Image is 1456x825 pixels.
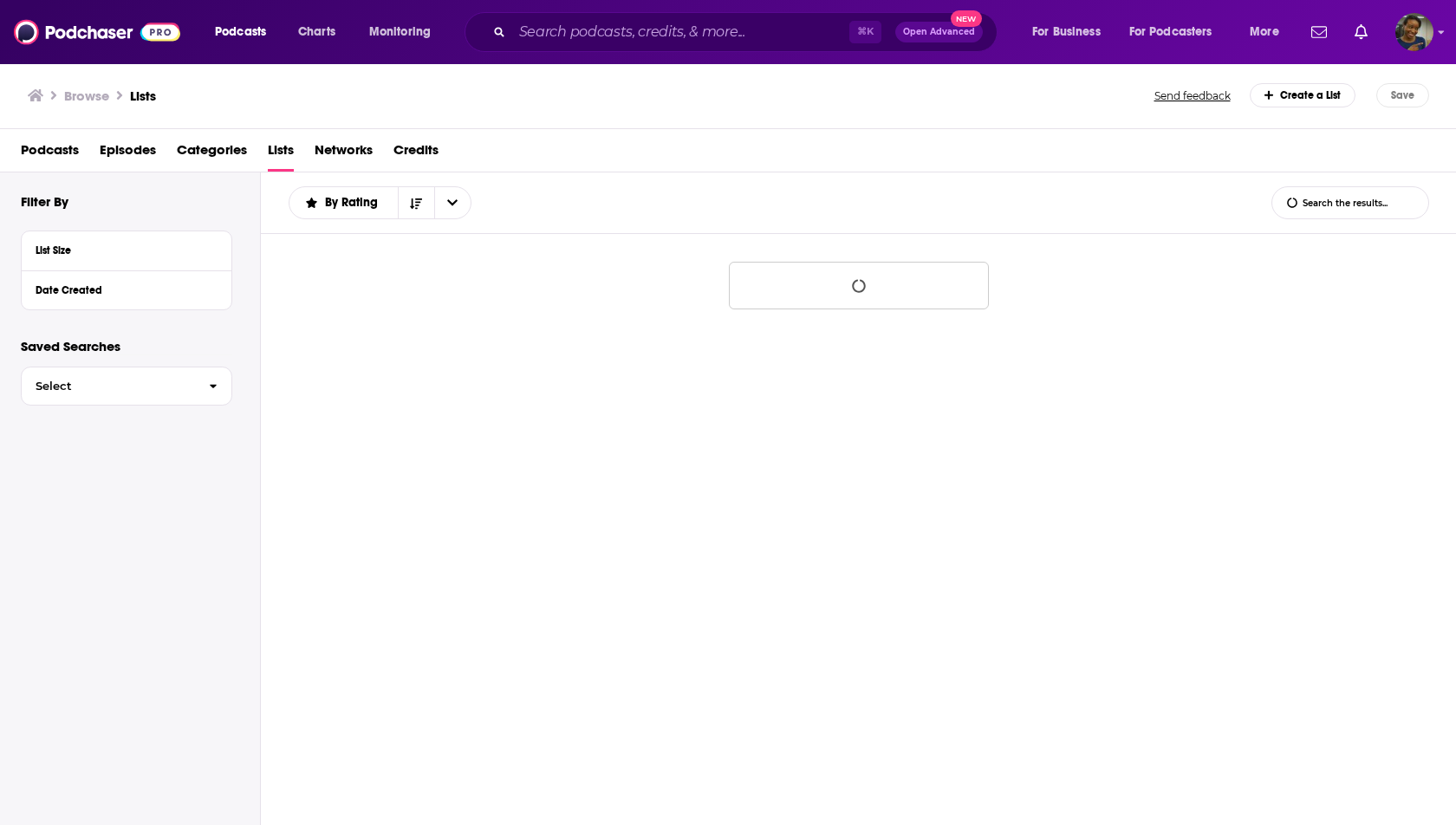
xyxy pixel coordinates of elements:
a: Show notifications dropdown [1304,17,1334,47]
button: Sort Direction [398,187,434,218]
button: open menu [1118,18,1238,46]
a: Charts [287,18,346,46]
img: Podchaser - Follow, Share and Rate Podcasts [14,16,180,49]
img: User Profile [1395,13,1433,51]
span: New [951,10,982,27]
div: Create a List [1250,83,1356,107]
a: Categories [177,136,247,172]
span: For Podcasters [1129,20,1212,44]
button: open menu [1020,18,1122,46]
button: List Size [36,238,218,260]
a: Lists [130,88,156,104]
span: Monitoring [369,20,431,44]
button: open menu [203,18,289,46]
input: Search podcasts, credits, & more... [512,18,849,46]
span: For Business [1032,20,1101,44]
button: open menu [1238,18,1301,46]
span: ⌘ K [849,21,881,43]
h2: Choose List sort [289,186,471,219]
button: Show profile menu [1395,13,1433,51]
p: Saved Searches [21,338,232,354]
button: Save [1376,83,1429,107]
button: open menu [357,18,453,46]
button: Date Created [36,278,218,300]
span: Open Advanced [903,28,975,36]
span: Select [22,380,195,392]
a: Credits [393,136,439,172]
a: Podcasts [21,136,79,172]
button: Select [21,367,232,406]
span: Podcasts [215,20,266,44]
button: Send feedback [1149,88,1236,103]
button: open menu [289,197,398,209]
a: Lists [268,136,294,172]
button: Loading [729,262,989,309]
div: Search podcasts, credits, & more... [481,12,1014,52]
h3: Browse [64,88,109,104]
a: Show notifications dropdown [1348,17,1375,47]
span: More [1250,20,1279,44]
h2: Filter By [21,193,68,210]
span: Charts [298,20,335,44]
button: open menu [434,187,471,218]
span: By Rating [325,197,384,209]
div: List Size [36,244,206,257]
button: Open AdvancedNew [895,22,983,42]
a: Networks [315,136,373,172]
a: Episodes [100,136,156,172]
span: Logged in as sabrinajohnson [1395,13,1433,51]
div: Date Created [36,284,206,296]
